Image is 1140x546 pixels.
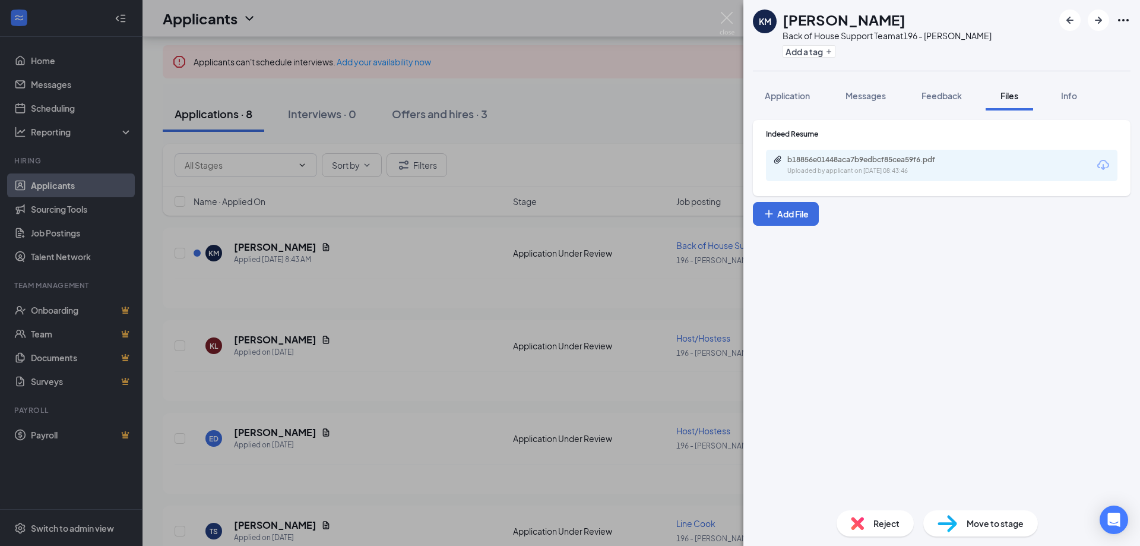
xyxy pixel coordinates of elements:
span: Move to stage [967,517,1024,530]
span: Messages [845,90,886,101]
div: KM [759,15,771,27]
div: Uploaded by applicant on [DATE] 08:43:46 [787,166,965,176]
button: ArrowLeftNew [1059,10,1081,31]
div: Back of House Support Team at 196 - [PERSON_NAME] [783,30,992,42]
svg: Plus [825,48,832,55]
div: b18856e01448aca7b9edbcf85cea59f6.pdf [787,155,954,165]
span: Application [765,90,810,101]
span: Feedback [921,90,962,101]
span: Files [1000,90,1018,101]
svg: ArrowRight [1091,13,1106,27]
svg: Ellipses [1116,13,1130,27]
a: Paperclipb18856e01448aca7b9edbcf85cea59f6.pdfUploaded by applicant on [DATE] 08:43:46 [773,155,965,176]
span: Info [1061,90,1077,101]
svg: Paperclip [773,155,783,165]
svg: Plus [763,208,775,220]
div: Indeed Resume [766,129,1117,139]
button: ArrowRight [1088,10,1109,31]
button: Add FilePlus [753,202,819,226]
svg: ArrowLeftNew [1063,13,1077,27]
svg: Download [1096,158,1110,172]
div: Open Intercom Messenger [1100,506,1128,534]
h1: [PERSON_NAME] [783,10,905,30]
button: PlusAdd a tag [783,45,835,58]
span: Reject [873,517,900,530]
